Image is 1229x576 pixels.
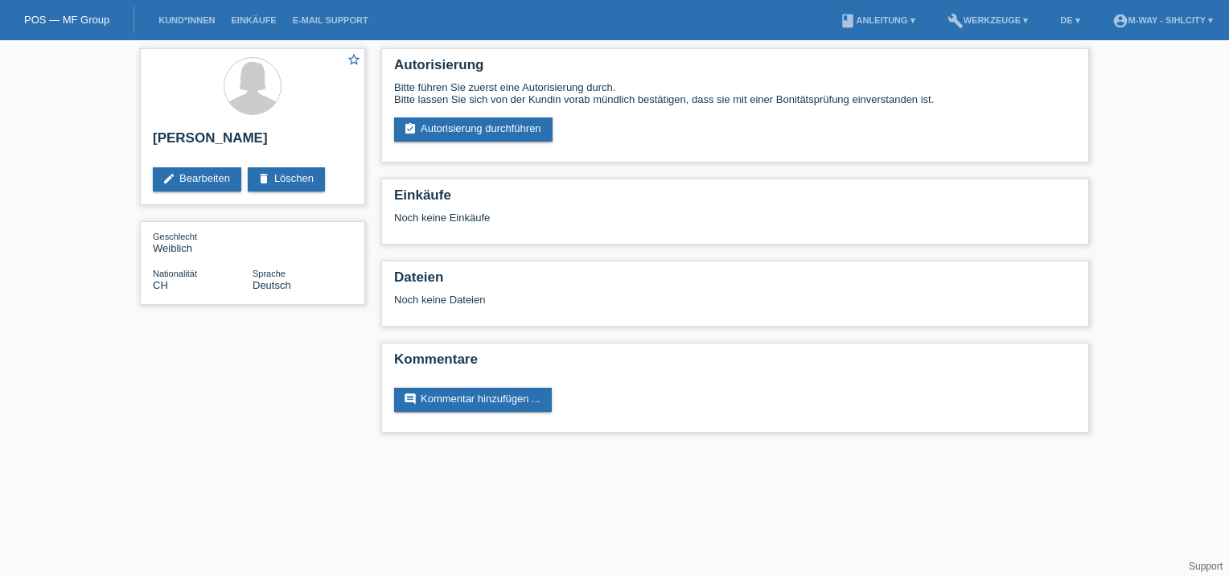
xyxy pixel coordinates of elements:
[153,279,168,291] span: Schweiz
[394,81,1076,105] div: Bitte führen Sie zuerst eine Autorisierung durch. Bitte lassen Sie sich von der Kundin vorab münd...
[253,279,291,291] span: Deutsch
[347,52,361,69] a: star_border
[394,269,1076,294] h2: Dateien
[404,393,417,405] i: comment
[394,57,1076,81] h2: Autorisierung
[394,352,1076,376] h2: Kommentare
[394,294,886,306] div: Noch keine Dateien
[285,15,376,25] a: E-Mail Support
[394,388,552,412] a: commentKommentar hinzufügen ...
[1112,13,1128,29] i: account_circle
[347,52,361,67] i: star_border
[939,15,1037,25] a: buildWerkzeuge ▾
[153,167,241,191] a: editBearbeiten
[153,230,253,254] div: Weiblich
[153,232,197,241] span: Geschlecht
[404,122,417,135] i: assignment_turned_in
[947,13,964,29] i: build
[253,269,286,278] span: Sprache
[394,187,1076,212] h2: Einkäufe
[1189,561,1223,572] a: Support
[1104,15,1221,25] a: account_circlem-way - Sihlcity ▾
[832,15,923,25] a: bookAnleitung ▾
[223,15,284,25] a: Einkäufe
[24,14,109,26] a: POS — MF Group
[394,212,1076,236] div: Noch keine Einkäufe
[394,117,553,142] a: assignment_turned_inAutorisierung durchführen
[257,172,270,185] i: delete
[153,269,197,278] span: Nationalität
[1052,15,1087,25] a: DE ▾
[248,167,325,191] a: deleteLöschen
[150,15,223,25] a: Kund*innen
[840,13,856,29] i: book
[162,172,175,185] i: edit
[153,130,352,154] h2: [PERSON_NAME]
